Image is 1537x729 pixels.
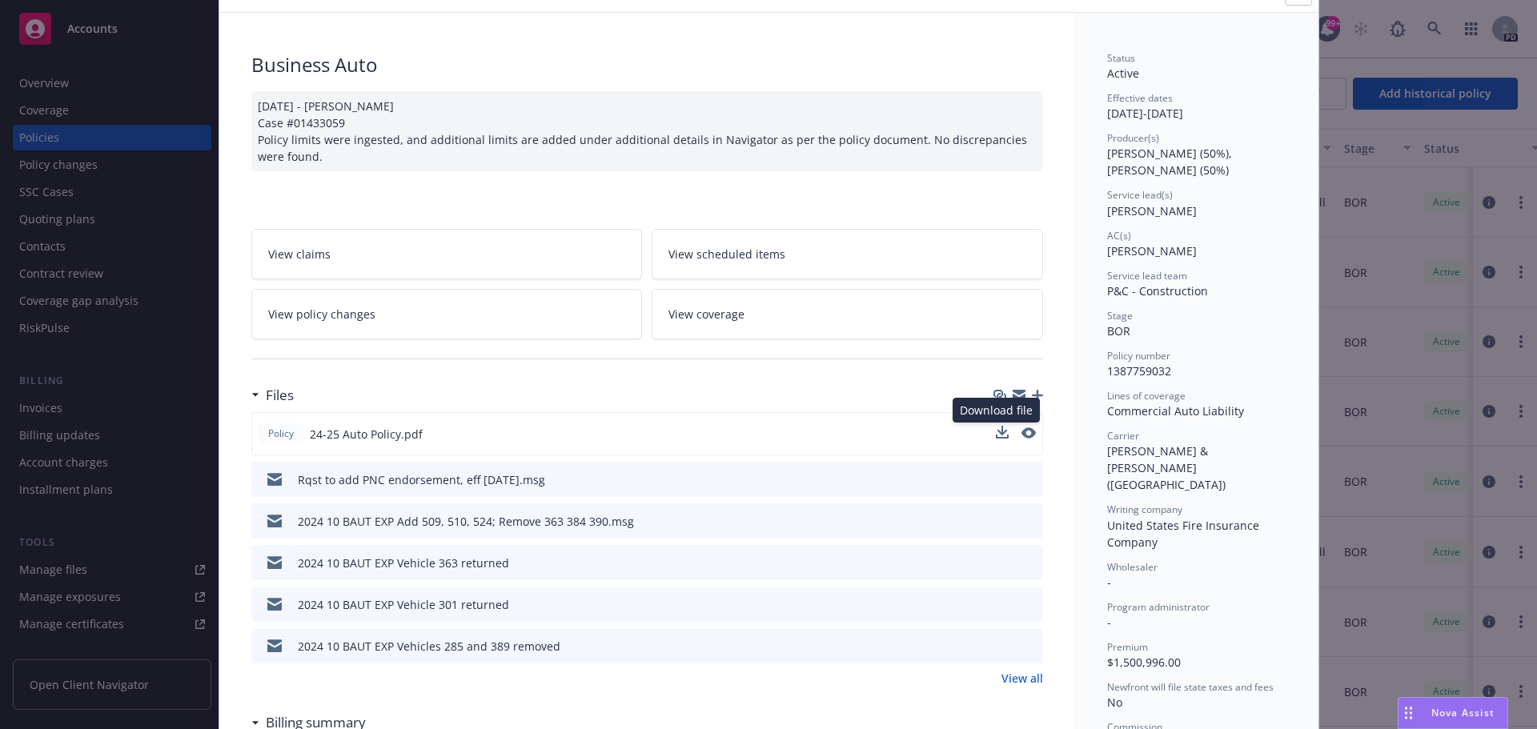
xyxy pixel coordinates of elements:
span: Wholesaler [1107,560,1158,574]
button: download file [997,513,1009,530]
div: [DATE] - [DATE] [1107,91,1286,122]
span: Carrier [1107,429,1139,443]
span: $1,500,996.00 [1107,655,1181,670]
span: Service lead(s) [1107,188,1173,202]
a: View all [1001,670,1043,687]
span: [PERSON_NAME] [1107,243,1197,258]
span: Commercial Auto Liability [1107,403,1244,419]
span: Premium [1107,640,1148,654]
div: Files [251,385,294,406]
span: United States Fire Insurance Company [1107,518,1262,550]
span: Program administrator [1107,600,1210,614]
span: Stage [1107,309,1133,322]
button: download file [997,471,1009,488]
button: preview file [1021,426,1036,443]
span: [PERSON_NAME] (50%), [PERSON_NAME] (50%) [1107,146,1235,178]
div: 2024 10 BAUT EXP Add 509, 510, 524; Remove 363 384 390.msg [298,513,634,530]
span: [PERSON_NAME] & [PERSON_NAME] ([GEOGRAPHIC_DATA]) [1107,443,1226,492]
div: 2024 10 BAUT EXP Vehicles 285 and 389 removed [298,638,560,655]
span: Service lead team [1107,269,1187,282]
span: Active [1107,66,1139,81]
a: View claims [251,229,643,279]
button: download file [997,638,1009,655]
button: preview file [1022,513,1037,530]
span: 1387759032 [1107,363,1171,379]
button: preview file [1021,427,1036,439]
button: download file [997,596,1009,613]
span: View claims [268,246,331,262]
span: Policy [265,427,297,441]
span: Effective dates [1107,91,1173,105]
span: Lines of coverage [1107,389,1186,403]
span: Policy number [1107,349,1170,362]
span: 24-25 Auto Policy.pdf [310,426,423,443]
span: Nova Assist [1431,706,1495,719]
div: 2024 10 BAUT EXP Vehicle 363 returned [298,555,509,571]
span: AC(s) [1107,229,1131,242]
span: Newfront will file state taxes and fees [1107,680,1274,694]
div: Download file [953,398,1040,423]
div: 2024 10 BAUT EXP Vehicle 301 returned [298,596,509,613]
button: preview file [1022,471,1037,488]
h3: Files [266,385,294,406]
a: View coverage [652,289,1043,339]
span: P&C - Construction [1107,283,1208,298]
button: download file [997,555,1009,571]
span: - [1107,615,1111,630]
button: preview file [1022,555,1037,571]
div: Business Auto [251,51,1043,78]
span: Producer(s) [1107,131,1159,145]
button: Nova Assist [1398,697,1508,729]
span: - [1107,575,1111,590]
span: Status [1107,51,1135,65]
a: View policy changes [251,289,643,339]
button: preview file [1022,596,1037,613]
span: No [1107,695,1122,710]
div: Drag to move [1399,698,1419,728]
span: BOR [1107,323,1130,338]
span: [PERSON_NAME] [1107,203,1197,218]
span: Writing company [1107,503,1182,516]
div: [DATE] - [PERSON_NAME] Case #01433059 Policy limits were ingested, and additional limits are adde... [251,91,1043,171]
button: download file [996,426,1009,443]
a: View scheduled items [652,229,1043,279]
span: View policy changes [268,306,375,322]
span: View scheduled items [668,246,785,262]
button: download file [996,426,1009,439]
button: preview file [1022,638,1037,655]
span: View coverage [668,306,744,322]
div: Rqst to add PNC endorsement, eff [DATE].msg [298,471,545,488]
